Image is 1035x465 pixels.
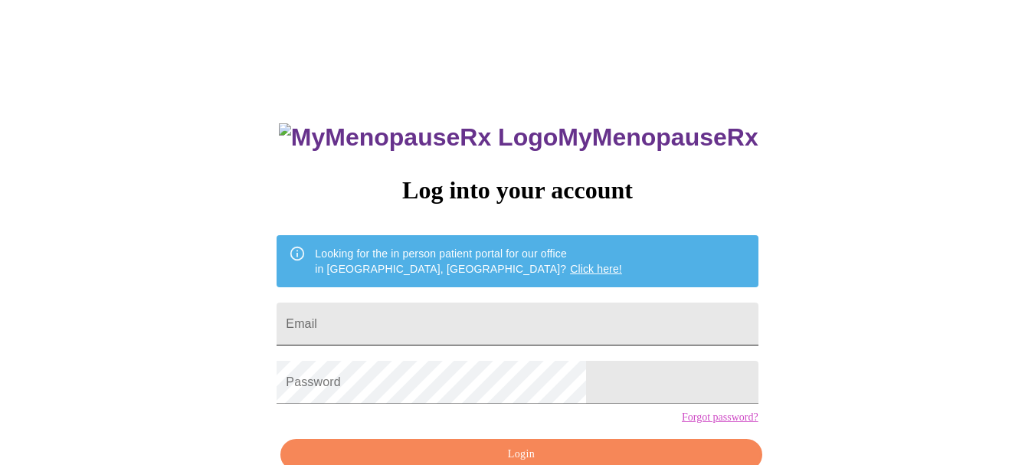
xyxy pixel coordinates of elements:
h3: MyMenopauseRx [279,123,758,152]
a: Click here! [570,263,622,275]
img: MyMenopauseRx Logo [279,123,558,152]
span: Login [298,445,744,464]
a: Forgot password? [682,411,758,424]
div: Looking for the in person patient portal for our office in [GEOGRAPHIC_DATA], [GEOGRAPHIC_DATA]? [315,240,622,283]
h3: Log into your account [277,176,758,205]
